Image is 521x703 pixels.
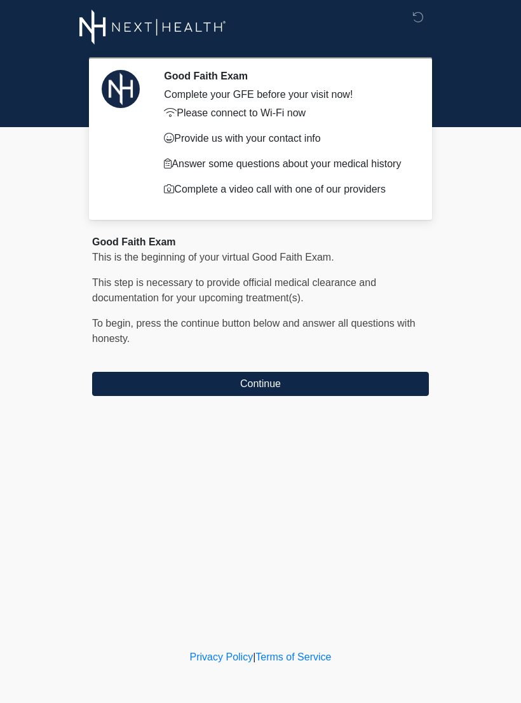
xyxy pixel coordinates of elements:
[164,156,410,172] p: Answer some questions about your medical history
[164,182,410,197] p: Complete a video call with one of our providers
[92,252,334,263] span: This is the beginning of your virtual Good Faith Exam.
[253,652,255,662] a: |
[92,277,376,303] span: This step is necessary to provide official medical clearance and documentation for your upcoming ...
[164,70,410,82] h2: Good Faith Exam
[190,652,254,662] a: Privacy Policy
[164,106,410,121] p: Please connect to Wi-Fi now
[92,235,429,250] div: Good Faith Exam
[92,372,429,396] button: Continue
[79,10,226,44] img: Next-Health Logo
[164,87,410,102] div: Complete your GFE before your visit now!
[255,652,331,662] a: Terms of Service
[92,318,416,344] span: To begin, ﻿﻿﻿﻿﻿﻿press the continue button below and answer all questions with honesty.
[164,131,410,146] p: Provide us with your contact info
[102,70,140,108] img: Agent Avatar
